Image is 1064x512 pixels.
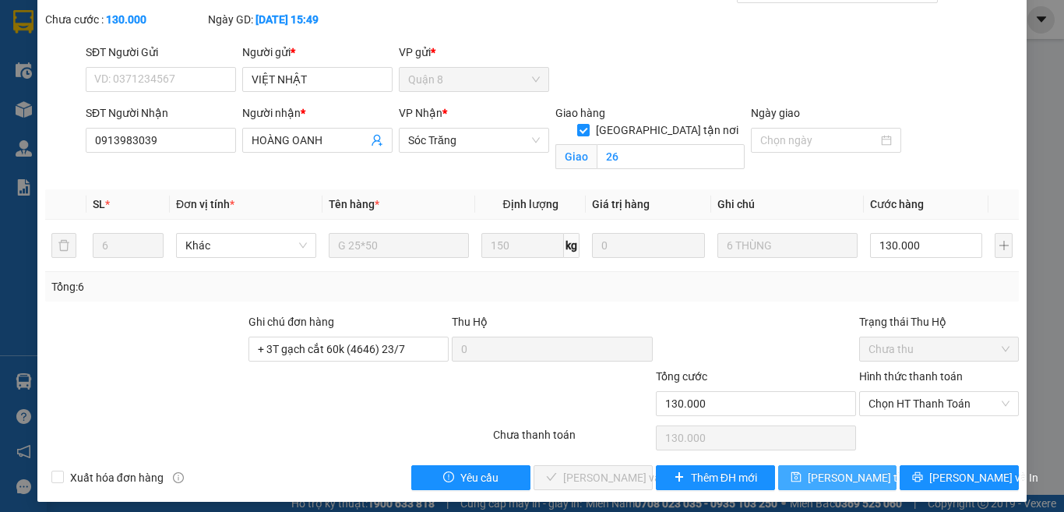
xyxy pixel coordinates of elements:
div: Người nhận [242,104,393,122]
span: user-add [371,134,383,147]
span: Chọn HT Thanh Toán [868,392,1009,415]
span: Tên hàng [329,198,379,210]
span: [GEOGRAPHIC_DATA] tận nơi [590,122,745,139]
input: 0 [592,233,704,258]
span: [PERSON_NAME] và In [929,469,1038,486]
div: Trạng thái Thu Hộ [859,313,1019,330]
button: printer[PERSON_NAME] và In [900,465,1019,490]
input: Giao tận nơi [597,144,745,169]
span: Thu Hộ [452,316,488,328]
span: Khác [185,234,307,257]
span: VP Nhận [399,107,442,119]
button: plus [995,233,1013,258]
span: info-circle [173,472,184,483]
button: plusThêm ĐH mới [656,465,775,490]
input: Ngày giao [760,132,878,149]
div: Tổng: 6 [51,278,412,295]
div: Chưa thanh toán [491,426,654,454]
button: check[PERSON_NAME] và Giao hàng [534,465,653,490]
th: Ghi chú [711,189,864,220]
div: SĐT Người Gửi [86,44,236,61]
span: [PERSON_NAME] thay đổi [808,469,932,486]
div: Chưa cước : [45,11,205,28]
span: Yêu cầu [460,469,499,486]
span: kg [564,233,580,258]
input: Ghi Chú [717,233,858,258]
span: SL [93,198,105,210]
div: SĐT Người Nhận [86,104,236,122]
span: Giao [555,144,597,169]
button: save[PERSON_NAME] thay đổi [778,465,897,490]
span: plus [674,471,685,484]
span: Tổng cước [656,370,707,383]
span: exclamation-circle [443,471,454,484]
span: Đơn vị tính [176,198,234,210]
div: Ngày GD: [208,11,368,28]
button: exclamation-circleYêu cầu [411,465,530,490]
span: save [791,471,802,484]
label: Hình thức thanh toán [859,370,963,383]
span: Sóc Trăng [408,129,540,152]
b: 130.000 [106,13,146,26]
input: VD: Bàn, Ghế [329,233,469,258]
span: Chưa thu [868,337,1009,361]
label: Ghi chú đơn hàng [248,316,334,328]
span: Xuất hóa đơn hàng [64,469,170,486]
span: Định lượng [502,198,558,210]
span: Quận 8 [408,68,540,91]
button: delete [51,233,76,258]
b: [DATE] 15:49 [255,13,319,26]
span: Thêm ĐH mới [691,469,757,486]
div: VP gửi [399,44,549,61]
span: Giá trị hàng [592,198,650,210]
div: Người gửi [242,44,393,61]
span: Cước hàng [870,198,924,210]
span: Giao hàng [555,107,605,119]
label: Ngày giao [751,107,800,119]
span: printer [912,471,923,484]
input: Ghi chú đơn hàng [248,337,449,362]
